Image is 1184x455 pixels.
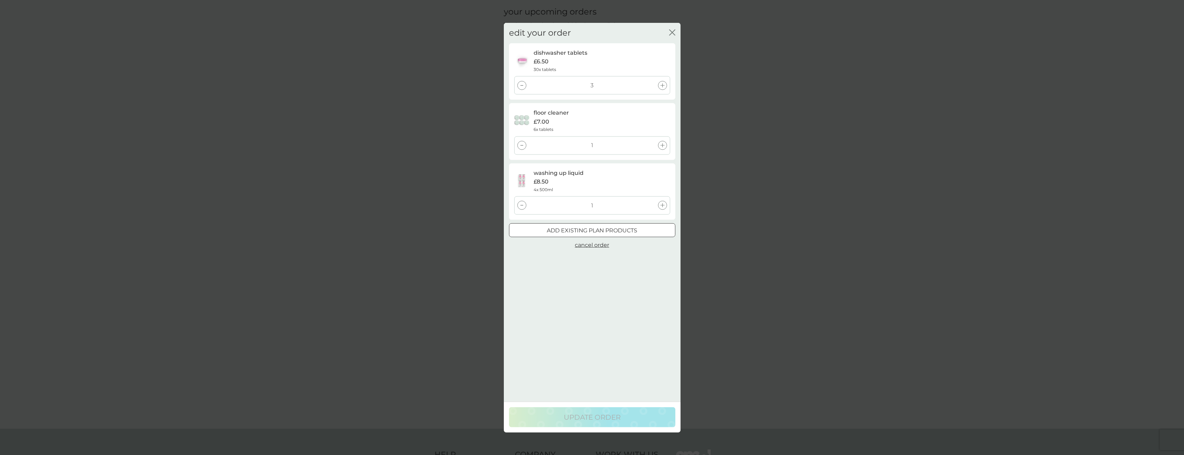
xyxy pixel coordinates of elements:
p: floor cleaner [534,108,569,117]
p: washing up liquid [534,168,584,177]
span: cancel order [575,242,609,248]
button: cancel order [575,241,609,250]
p: 1 [591,201,593,210]
img: washing up liquid [514,173,530,187]
p: dishwasher tablets [534,48,587,57]
span: £6.50 [534,57,549,66]
p: 30x tablets [534,66,556,73]
h2: edit your order [509,28,571,38]
p: 1 [591,141,593,150]
p: update order [564,411,621,422]
p: 6x tablets [534,126,553,133]
p: 3 [590,81,594,90]
button: close [669,29,675,37]
span: £8.50 [534,177,549,186]
button: add existing plan products [509,223,675,237]
span: £7.00 [534,117,549,126]
button: update order [509,407,675,427]
p: add existing plan products [547,226,637,235]
p: 4x 500ml [534,186,553,193]
img: dishwasher tablets [515,54,529,68]
img: floor cleaner [514,114,530,127]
